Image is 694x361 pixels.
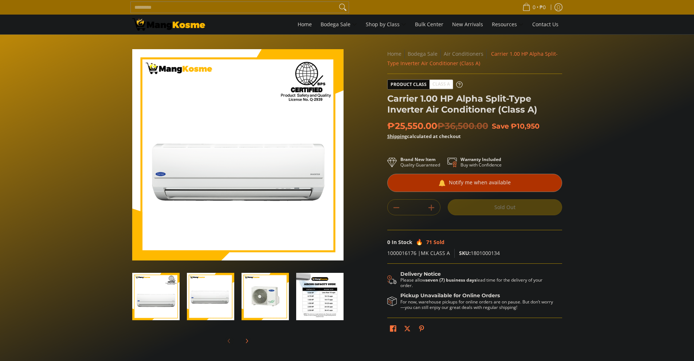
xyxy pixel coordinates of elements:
[416,323,427,336] a: Pin on Pinterest
[387,93,562,115] h1: Carrier 1.00 HP Alpha Split-Type Inverter Air Conditioner (Class A)
[529,15,562,34] a: Contact Us
[408,50,438,57] a: Bodega Sale
[212,15,562,34] nav: Main Menu
[400,299,555,310] p: For now, warehouse pickups for online orders are on pause. But don’t worry—you can still enjoy ou...
[488,15,527,34] a: Resources
[362,15,410,34] a: Shop by Class
[296,273,344,320] img: Carrier 1.00 HP Alpha Split-Type Inverter Air Conditioner (Class A)-4
[387,50,558,67] span: Carrier 1.00 HP Alpha Split-Type Inverter Air Conditioner (Class A)
[426,239,432,246] span: 71
[132,49,344,260] img: Carrier 1.00 HP Alpha Split-Type Inverter Air Conditioner (Class A)
[239,333,255,349] button: Next
[388,323,398,336] a: Share on Facebook
[321,20,357,29] span: Bodega Sale
[400,277,555,288] p: Please allow lead time for the delivery of your order.
[400,157,440,168] p: Quality Guaranteed
[387,133,461,140] strong: calculated at checkout
[400,292,500,299] strong: Pickup Unavailable for Online Orders
[538,5,547,10] span: ₱0
[460,156,501,162] strong: Warranty Included
[452,21,483,28] span: New Arrivals
[298,21,312,28] span: Home
[459,250,471,256] span: SKU:
[387,79,463,90] a: Product Class Class A
[520,3,548,11] span: •
[460,157,502,168] p: Buy with Confidence
[434,239,444,246] span: Sold
[242,273,289,320] img: Carrier 1.00 HP Alpha Split-Type Inverter Air Conditioner (Class A)-3
[511,122,540,130] span: ₱10,950
[402,323,412,336] a: Post on X
[400,271,441,277] strong: Delivery Notice
[187,273,234,320] img: Carrier 1.00 HP Alpha Split-Type Inverter Air Conditioner (Class A)-2
[430,80,453,89] span: Class A
[437,121,488,132] del: ₱36,500.00
[411,15,447,34] a: Bulk Center
[415,21,443,28] span: Bulk Center
[294,15,315,34] a: Home
[448,15,487,34] a: New Arrivals
[387,133,407,140] a: Shipping
[400,156,436,162] strong: Brand New Item
[492,20,524,29] span: Resources
[337,2,349,13] button: Search
[132,18,205,31] img: Carrier Split Type Alpha Inverter Aircon 1 HP - Class A l Mang Kosme
[392,239,412,246] span: In Stock
[366,20,406,29] span: Shop by Class
[387,49,562,68] nav: Breadcrumbs
[459,250,500,256] span: 1801000134
[132,273,180,320] img: Carrier 1.00 HP Alpha Split-Type Inverter Air Conditioner (Class A)-1
[317,15,361,34] a: Bodega Sale
[444,50,483,57] a: Air Conditioners
[532,5,537,10] span: 0
[532,21,558,28] span: Contact Us
[387,250,450,256] span: 1000016176 |MK CLASS A
[388,80,430,89] span: Product Class
[426,277,477,283] strong: seven (7) business days
[387,121,488,132] span: ₱25,550.00
[387,50,401,57] a: Home
[387,239,390,246] span: 0
[387,271,555,289] button: Shipping & Delivery
[492,122,509,130] span: Save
